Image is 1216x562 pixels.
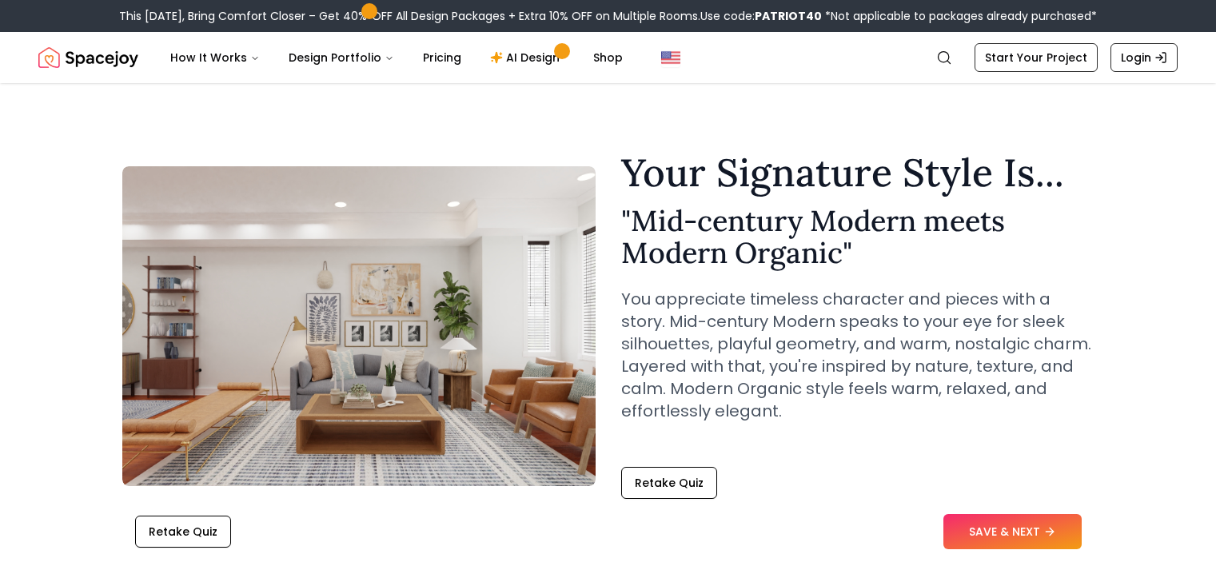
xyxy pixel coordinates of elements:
button: How It Works [157,42,273,74]
h1: Your Signature Style Is... [621,153,1094,192]
button: SAVE & NEXT [943,514,1082,549]
p: You appreciate timeless character and pieces with a story. Mid-century Modern speaks to your eye ... [621,288,1094,422]
span: *Not applicable to packages already purchased* [822,8,1097,24]
h2: " Mid-century Modern meets Modern Organic " [621,205,1094,269]
b: PATRIOT40 [755,8,822,24]
img: Mid-century Modern meets Modern Organic Style Example [122,166,596,486]
a: AI Design [477,42,577,74]
img: United States [661,48,680,67]
span: Use code: [700,8,822,24]
a: Start Your Project [975,43,1098,72]
nav: Main [157,42,636,74]
a: Login [1110,43,1178,72]
button: Design Portfolio [276,42,407,74]
a: Spacejoy [38,42,138,74]
img: Spacejoy Logo [38,42,138,74]
a: Pricing [410,42,474,74]
nav: Global [38,32,1178,83]
div: This [DATE], Bring Comfort Closer – Get 40% OFF All Design Packages + Extra 10% OFF on Multiple R... [119,8,1097,24]
a: Shop [580,42,636,74]
button: Retake Quiz [135,516,231,548]
button: Retake Quiz [621,467,717,499]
